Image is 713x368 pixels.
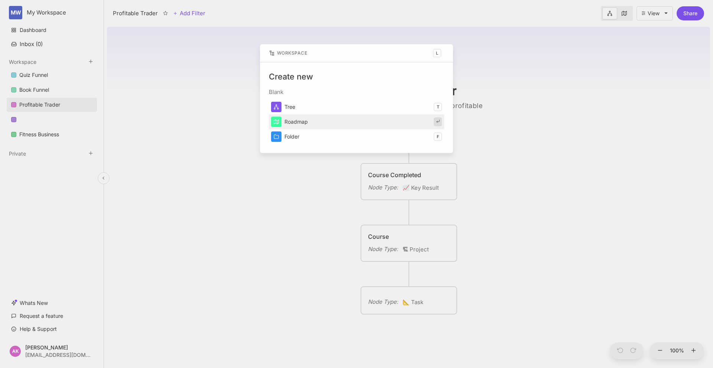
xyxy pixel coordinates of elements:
button: Folderf [269,129,444,144]
label: Blank [269,88,444,97]
kbd: t [434,103,442,111]
button: Treet [269,100,444,114]
h3: Create new [269,71,444,82]
button: Roadmap [269,114,444,129]
kbd: l [433,49,441,57]
kbd: f [434,133,442,141]
div: Workspace [269,49,307,58]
